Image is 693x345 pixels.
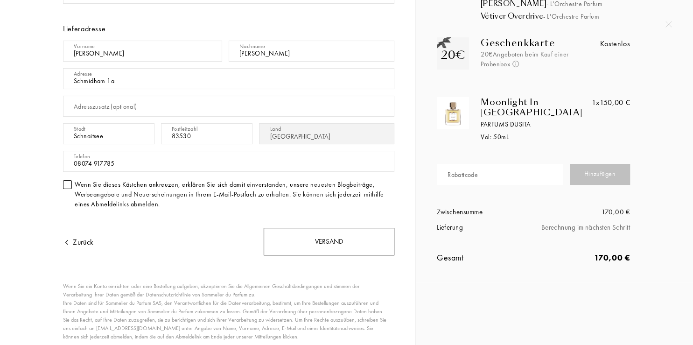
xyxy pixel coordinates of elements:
img: info_voucher.png [512,61,519,67]
div: Nachname [239,42,265,50]
div: Rabattcode [448,170,478,180]
div: Stadt [74,125,86,133]
div: Vétiver Overdrive [481,12,644,21]
div: Land [270,125,281,133]
div: 20€ Angeboten beim Kauf einer Probenbox [481,49,582,69]
div: Lieferadresse [63,23,394,35]
div: Vorname [74,42,95,50]
div: Geschenkkarte [481,37,582,49]
div: Berechnung im nächsten Schritt [533,222,630,233]
div: Adresszusatz (optional) [74,102,137,112]
div: 170,00 € [533,251,630,264]
div: Moonlight In [GEOGRAPHIC_DATA] [481,97,598,118]
div: Zurück [63,237,94,248]
img: OT263ZGOS7.png [439,99,467,127]
div: Vol: 50 mL [481,132,598,142]
div: Lieferung [437,222,533,233]
div: Kostenlos [600,38,630,49]
div: Parfums Dusita [481,120,598,129]
div: Adresse [74,70,92,78]
div: Telefon [74,152,91,161]
div: Zwischensumme [437,207,533,218]
div: Wenn Sie dieses Kästchen ankreuzen, erklären Sie sich damit einverstanden, unsere neuesten Blogbe... [75,180,394,209]
img: arrow.png [63,239,70,246]
img: quit_onboard.svg [665,21,672,28]
img: gift_n.png [437,37,451,49]
div: 20€ [441,47,465,63]
div: Wenn Sie ein Konto einrichten oder eine Bestellung aufgeben, akzeptieren Sie die Allgemeinen Gesc... [63,282,390,341]
div: 170,00 € [533,207,630,218]
div: Hinzufügen [570,164,630,185]
span: 1x [592,98,600,107]
span: - L'Orchestre Parfum [543,12,599,21]
div: 150,00 € [592,97,630,108]
div: Versand [264,228,394,255]
div: Postleitzahl [172,125,197,133]
div: Gesamt [437,251,533,264]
